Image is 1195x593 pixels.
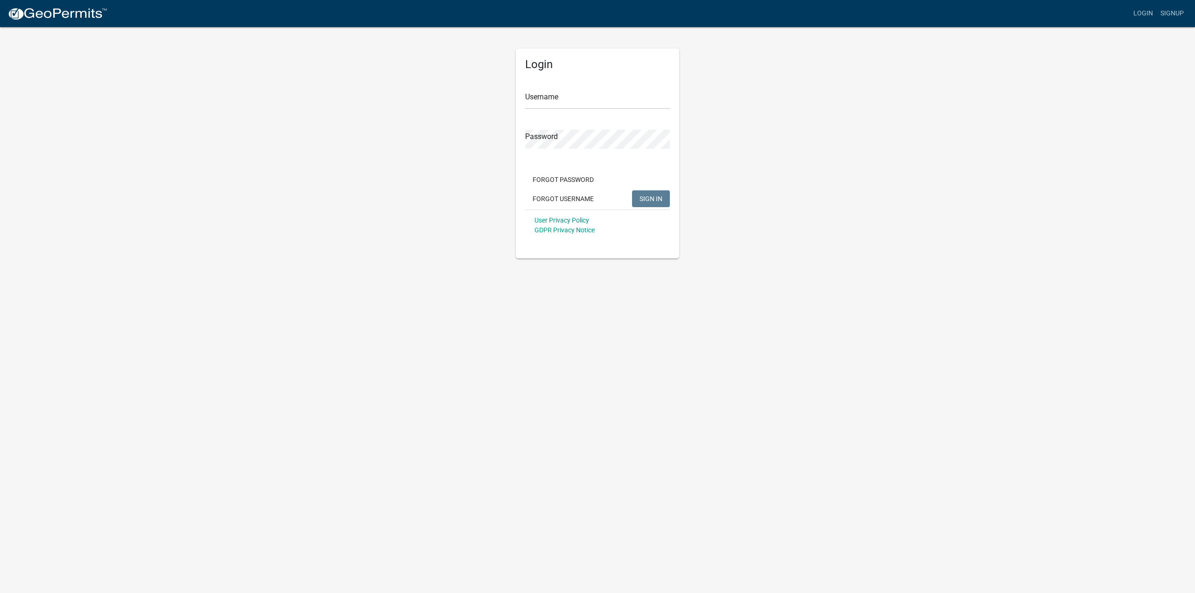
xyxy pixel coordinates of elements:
h5: Login [525,58,670,71]
a: Login [1130,5,1157,22]
a: GDPR Privacy Notice [534,226,595,234]
button: Forgot Password [525,171,601,188]
a: User Privacy Policy [534,216,589,224]
button: SIGN IN [632,190,670,207]
button: Forgot Username [525,190,601,207]
a: Signup [1157,5,1188,22]
span: SIGN IN [640,195,662,202]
